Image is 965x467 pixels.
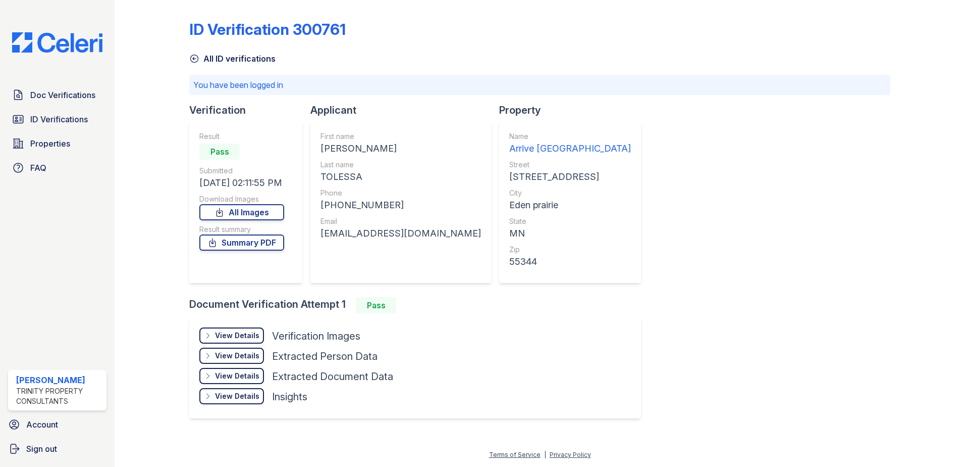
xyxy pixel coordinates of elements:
div: [PERSON_NAME] [16,374,102,386]
div: Last name [320,160,481,170]
div: Download Images [199,194,284,204]
span: FAQ [30,162,46,174]
a: Sign out [4,439,111,459]
div: Phone [320,188,481,198]
div: Extracted Document Data [272,369,393,384]
a: Summary PDF [199,235,284,251]
div: Email [320,216,481,226]
div: View Details [215,391,259,401]
div: Arrive [GEOGRAPHIC_DATA] [509,142,631,156]
a: Account [4,414,111,435]
a: Doc Verifications [8,85,106,105]
div: Pass [199,144,240,160]
div: Insights [272,390,307,404]
div: View Details [215,331,259,341]
div: View Details [215,351,259,361]
div: [PERSON_NAME] [320,142,481,156]
div: Verification Images [272,329,360,343]
div: Zip [509,245,631,255]
a: All Images [199,204,284,220]
div: Property [499,103,649,117]
div: Result [199,131,284,142]
a: Terms of Service [489,451,541,458]
span: ID Verifications [30,113,88,125]
a: FAQ [8,158,106,178]
img: CE_Logo_Blue-a8612792a0a2168367f1c8372b55b34899dd931a85d93a1a3d3e32e68fde9ad4.png [4,32,111,53]
div: | [544,451,546,458]
div: Submitted [199,166,284,176]
div: [DATE] 02:11:55 PM [199,176,284,190]
div: ID Verification 300761 [189,20,346,38]
div: Document Verification Attempt 1 [189,297,649,313]
div: Extracted Person Data [272,349,378,363]
div: City [509,188,631,198]
div: First name [320,131,481,142]
a: Privacy Policy [550,451,591,458]
div: MN [509,226,631,241]
div: Trinity Property Consultants [16,386,102,406]
span: Account [26,418,58,431]
div: [PHONE_NUMBER] [320,198,481,212]
p: You have been logged in [193,79,886,91]
span: Doc Verifications [30,89,95,101]
span: Sign out [26,443,57,455]
div: Eden prairie [509,198,631,212]
div: Street [509,160,631,170]
div: [EMAIL_ADDRESS][DOMAIN_NAME] [320,226,481,241]
div: State [509,216,631,226]
div: View Details [215,371,259,381]
div: TOLESSA [320,170,481,184]
a: All ID verifications [189,53,276,65]
div: Result summary [199,224,284,235]
a: ID Verifications [8,109,106,129]
div: 55344 [509,255,631,269]
div: Verification [189,103,310,117]
div: Pass [356,297,396,313]
div: Name [509,131,631,142]
a: Name Arrive [GEOGRAPHIC_DATA] [509,131,631,156]
a: Properties [8,133,106,154]
div: Applicant [310,103,499,117]
span: Properties [30,137,70,150]
div: [STREET_ADDRESS] [509,170,631,184]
